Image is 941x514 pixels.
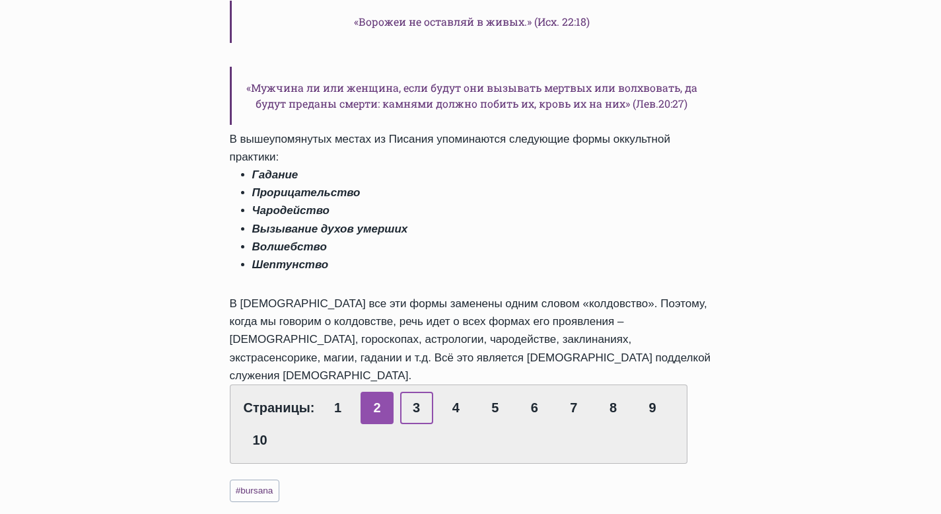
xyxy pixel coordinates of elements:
[322,392,355,424] a: 1
[230,385,688,464] div: Страницы:
[439,392,472,424] a: 4
[252,168,298,181] em: Гадание
[636,392,669,424] a: 9
[557,392,590,424] a: 7
[518,392,551,424] a: 6
[252,223,260,235] em: В
[230,480,279,503] a: #bursana
[400,392,433,424] a: 3
[230,67,712,125] h6: «Мужчина ли или женщина, если будут они вызывать мертвых или волхвовать, да будут преданы смерти:...
[361,392,394,424] span: 2
[230,1,712,43] h6: «Ворожеи не оставляй в живых.» (Исх. 22:18)
[252,204,330,217] em: Чародейство
[252,186,361,199] em: Прорицательство
[321,223,407,235] em: духов умерших
[596,392,629,424] a: 8
[244,424,277,457] a: 10
[252,240,327,253] em: Волшебство
[479,392,512,424] a: 5
[236,486,241,496] span: #
[260,223,318,235] em: ызывание
[252,258,329,271] em: Шептунство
